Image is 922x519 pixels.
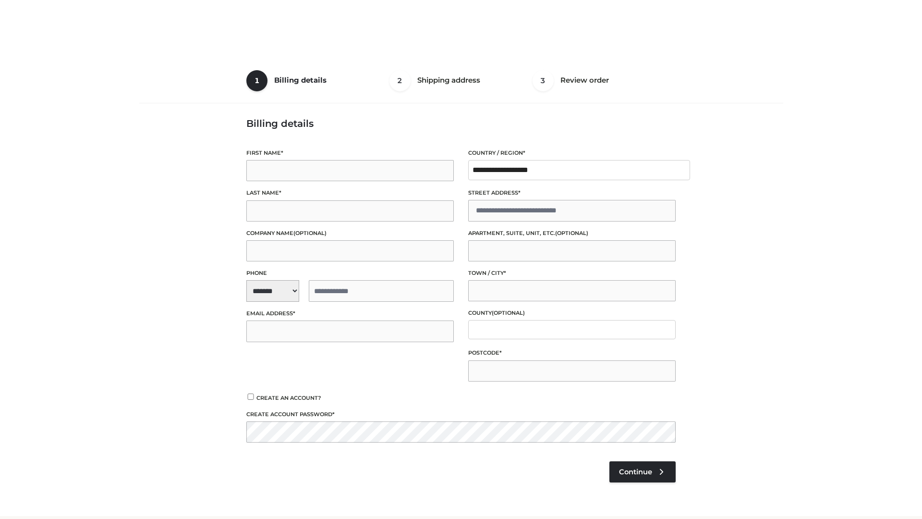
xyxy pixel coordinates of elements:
span: 3 [533,70,554,91]
label: Town / City [468,269,676,278]
label: Street address [468,188,676,198]
label: Company name [246,229,454,238]
label: Postcode [468,348,676,358]
span: Continue [619,468,652,476]
a: Continue [609,461,676,482]
span: (optional) [492,309,525,316]
label: Last name [246,188,454,198]
span: 2 [389,70,411,91]
span: (optional) [555,230,588,236]
span: Shipping address [417,75,480,85]
label: Phone [246,269,454,278]
label: Apartment, suite, unit, etc. [468,229,676,238]
label: Email address [246,309,454,318]
span: 1 [246,70,267,91]
span: Create an account? [256,395,321,401]
span: Review order [560,75,609,85]
h3: Billing details [246,118,676,129]
span: Billing details [274,75,327,85]
label: First name [246,148,454,158]
label: Create account password [246,410,676,419]
span: (optional) [293,230,327,236]
label: County [468,309,676,318]
input: Create an account? [246,394,255,400]
label: Country / Region [468,148,676,158]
